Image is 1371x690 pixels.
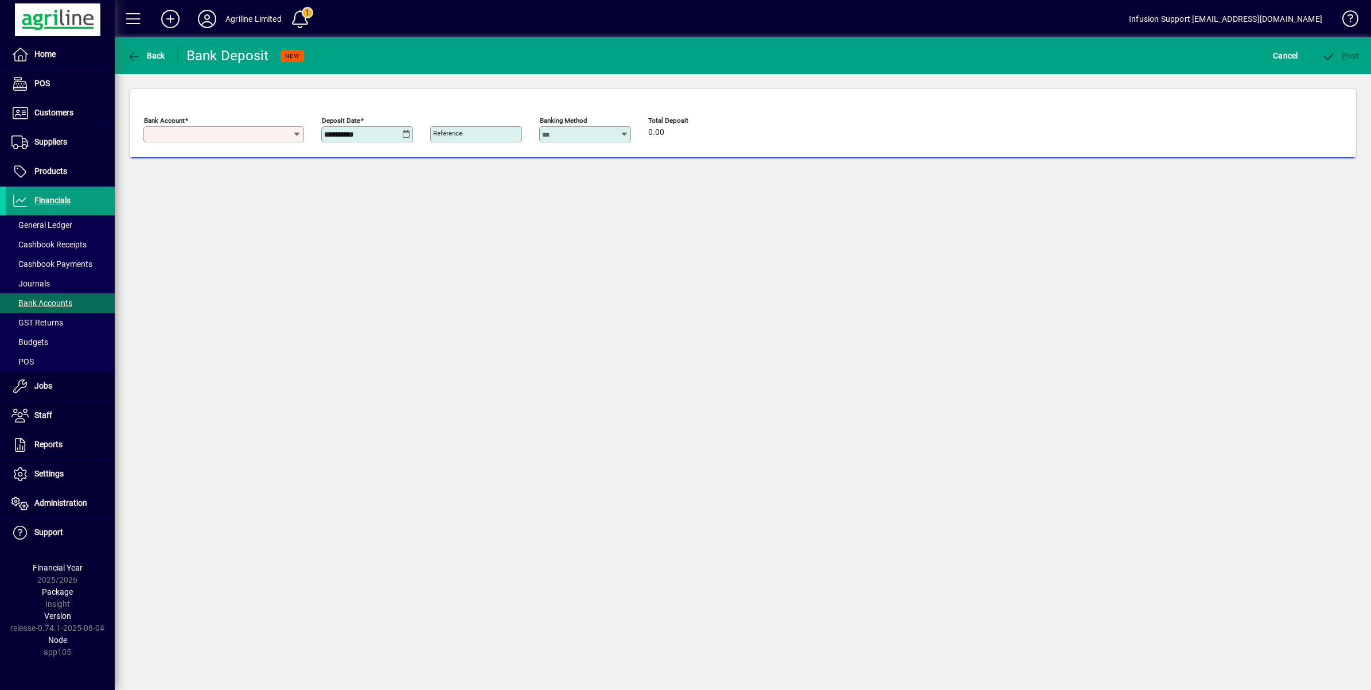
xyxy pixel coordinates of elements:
span: Journals [11,279,50,288]
app-page-header-button: Back [115,45,178,66]
a: Staff [6,401,115,430]
span: Support [34,528,63,537]
a: POS [6,69,115,98]
mat-label: Reference [433,129,462,137]
span: Staff [34,410,52,420]
span: Reports [34,440,63,449]
button: Post [1319,45,1362,66]
span: P [1342,51,1347,60]
span: Jobs [34,381,52,390]
a: Customers [6,99,115,127]
a: General Ledger [6,215,115,235]
a: Budgets [6,332,115,352]
span: Suppliers [34,137,67,146]
mat-label: Deposit Date [322,117,360,125]
a: Support [6,518,115,547]
span: POS [11,357,34,366]
span: Settings [34,469,64,478]
a: Cashbook Payments [6,254,115,274]
button: Profile [189,9,225,29]
a: Jobs [6,372,115,401]
span: Customers [34,108,73,117]
span: Node [48,635,67,645]
a: Suppliers [6,128,115,157]
span: NEW [285,52,299,60]
a: POS [6,352,115,371]
span: Budgets [11,338,48,347]
span: Products [34,166,67,176]
mat-label: Bank Account [144,117,185,125]
span: Back [127,51,165,60]
span: Financial Year [33,563,83,572]
span: Administration [34,498,87,507]
div: Infusion Support [EMAIL_ADDRESS][DOMAIN_NAME] [1129,10,1322,28]
a: GST Returns [6,313,115,332]
span: Home [34,49,56,59]
div: Agriline Limited [225,10,282,28]
span: Financials [34,196,71,205]
a: Settings [6,460,115,489]
a: Knowledge Base [1334,2,1357,40]
span: Total Deposit [648,117,717,125]
span: Version [44,611,71,621]
a: Home [6,40,115,69]
a: Journals [6,274,115,293]
span: Cashbook Payments [11,259,92,269]
span: 0.00 [648,128,664,137]
a: Reports [6,431,115,459]
div: Bank Deposit [186,46,269,65]
span: Package [42,587,73,596]
span: General Ledger [11,220,72,230]
span: GST Returns [11,318,63,327]
button: Add [152,9,189,29]
span: Cancel [1273,46,1298,65]
a: Administration [6,489,115,518]
a: Products [6,157,115,186]
button: Cancel [1270,45,1301,66]
span: Cashbook Receipts [11,240,87,249]
mat-label: Banking Method [540,117,587,125]
a: Bank Accounts [6,293,115,313]
span: ost [1322,51,1360,60]
a: Cashbook Receipts [6,235,115,254]
span: Bank Accounts [11,299,72,308]
span: POS [34,79,50,88]
button: Back [124,45,168,66]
